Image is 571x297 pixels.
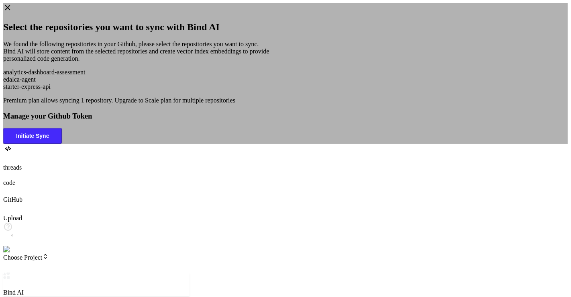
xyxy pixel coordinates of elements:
span: Initiate Sync [16,133,49,139]
h3: Manage your Github Token [3,112,568,121]
p: Premium plan allows syncing 1 repository. Upgrade to Scale plan for multiple repositories [3,97,568,104]
span: edalca-agent [3,76,36,83]
span: starter-express-api [3,83,51,90]
label: GitHub [3,196,22,203]
h2: Select the repositories you want to sync with Bind AI [3,22,568,33]
img: settings [3,246,29,253]
label: code [3,179,15,186]
p: Bind AI [3,289,190,296]
span: analytics-dashboard-assessment [3,69,85,76]
span: Choose Project [3,254,49,261]
label: Upload [3,215,22,221]
p: We found the following repositories in your Github, please select the repositories you want to sy... [3,41,568,62]
button: Initiate Sync [3,128,62,144]
label: threads [3,164,22,171]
